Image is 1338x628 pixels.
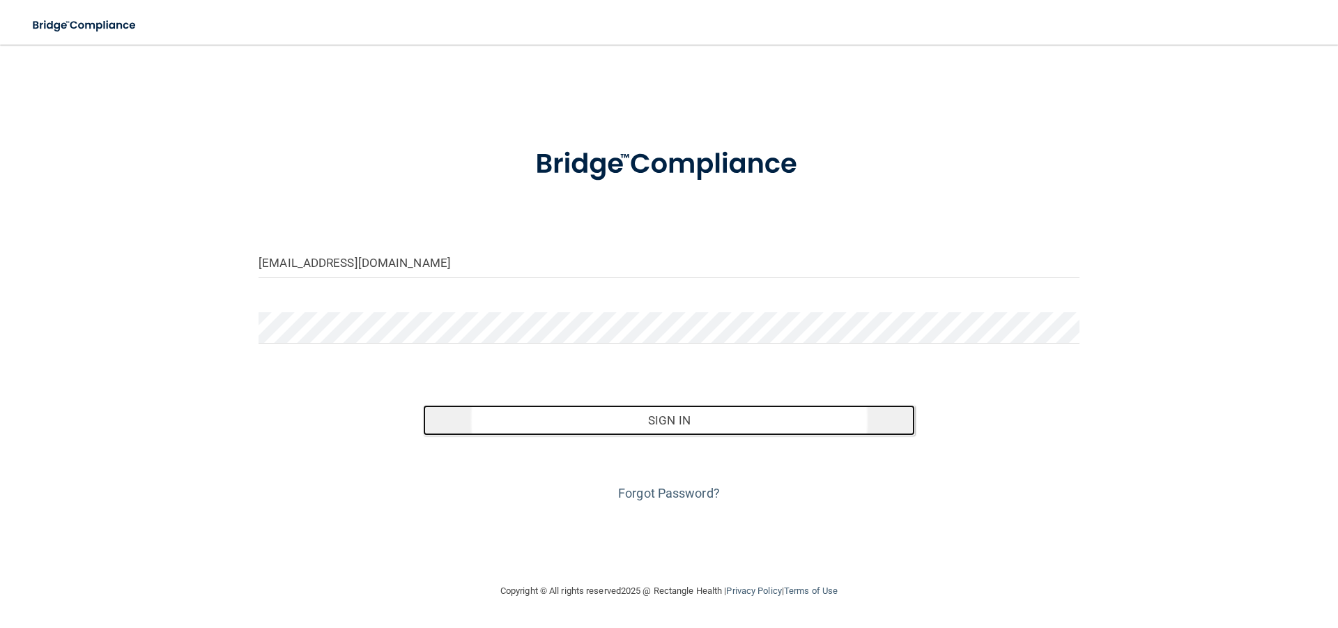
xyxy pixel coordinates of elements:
iframe: Drift Widget Chat Controller [1097,529,1321,585]
a: Terms of Use [784,585,838,596]
img: bridge_compliance_login_screen.278c3ca4.svg [507,128,831,201]
img: bridge_compliance_login_screen.278c3ca4.svg [21,11,149,40]
input: Email [259,247,1079,278]
a: Privacy Policy [726,585,781,596]
button: Sign In [423,405,916,436]
a: Forgot Password? [618,486,720,500]
div: Copyright © All rights reserved 2025 @ Rectangle Health | | [415,569,923,613]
